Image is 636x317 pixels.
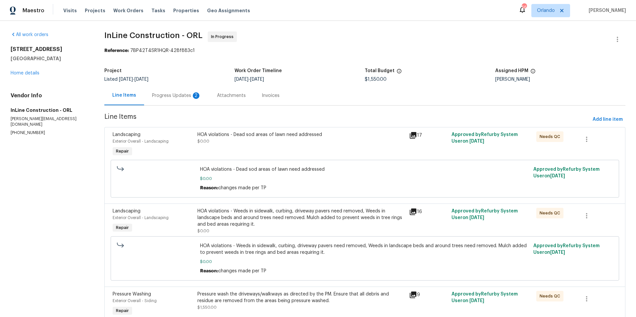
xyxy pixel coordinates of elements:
[113,7,143,14] span: Work Orders
[593,115,623,124] span: Add line item
[522,4,526,11] div: 56
[200,186,218,190] span: Reason:
[11,55,88,62] h5: [GEOGRAPHIC_DATA]
[113,139,169,143] span: Exterior Overall - Landscaping
[11,130,88,136] p: [PHONE_NUMBER]
[197,229,209,233] span: $0.00
[235,77,264,82] span: -
[451,209,518,220] span: Approved by Refurby System User on
[590,113,625,126] button: Add line item
[200,243,529,256] span: HOA violations - Weeds in sidewalk, curbing, driveway pavers need removed, Weeds in landscape bed...
[469,215,484,220] span: [DATE]
[23,7,44,14] span: Maestro
[104,113,590,126] span: Line Items
[200,258,529,265] span: $0.00
[197,139,209,143] span: $0.00
[217,92,246,99] div: Attachments
[11,71,39,75] a: Home details
[113,209,140,213] span: Landscaping
[537,7,555,14] span: Orlando
[113,299,157,303] span: Exterior Overall - Siding
[550,174,565,178] span: [DATE]
[250,77,264,82] span: [DATE]
[11,116,88,127] p: [PERSON_NAME][EMAIL_ADDRESS][DOMAIN_NAME]
[119,77,133,82] span: [DATE]
[197,131,405,138] div: HOA violations - Dead sod areas of lawn need addressed
[113,216,169,220] span: Exterior Overall - Landscaping
[365,68,395,73] h5: Total Budget
[540,293,563,299] span: Needs QC
[11,32,48,37] a: All work orders
[365,77,387,82] span: $1,550.00
[173,7,199,14] span: Properties
[397,68,402,77] span: The total cost of line items that have been proposed by Opendoor. This sum includes line items th...
[197,291,405,304] div: Pressure wash the driveways/walkways as directed by the PM. Ensure that all debris and residue ar...
[113,307,132,314] span: Repair
[262,92,280,99] div: Invoices
[104,48,129,53] b: Reference:
[11,92,88,99] h4: Vendor Info
[469,139,484,144] span: [DATE]
[113,224,132,231] span: Repair
[104,31,202,39] span: InLine Construction - ORL
[112,92,136,99] div: Line Items
[85,7,105,14] span: Projects
[533,167,600,178] span: Approved by Refurby System User on
[533,244,600,255] span: Approved by Refurby System User on
[235,68,282,73] h5: Work Order Timeline
[495,68,528,73] h5: Assigned HPM
[409,291,448,299] div: 9
[119,77,148,82] span: -
[113,148,132,155] span: Repair
[586,7,626,14] span: [PERSON_NAME]
[197,305,217,309] span: $1,550.00
[495,77,625,82] div: [PERSON_NAME]
[451,292,518,303] span: Approved by Refurby System User on
[104,47,625,54] div: 7BP42T4SR1HQR-428f883c1
[11,46,88,53] h2: [STREET_ADDRESS]
[200,166,529,173] span: HOA violations - Dead sod areas of lawn need addressed
[211,33,236,40] span: In Progress
[530,68,536,77] span: The hpm assigned to this work order.
[63,7,77,14] span: Visits
[540,210,563,216] span: Needs QC
[550,250,565,255] span: [DATE]
[104,68,122,73] h5: Project
[113,132,140,137] span: Landscaping
[409,208,448,216] div: 16
[193,92,199,99] div: 2
[218,186,266,190] span: changes made per TP
[235,77,248,82] span: [DATE]
[200,269,218,273] span: Reason:
[200,175,529,182] span: $0.00
[218,269,266,273] span: changes made per TP
[134,77,148,82] span: [DATE]
[409,131,448,139] div: 17
[540,133,563,140] span: Needs QC
[197,208,405,228] div: HOA violations - Weeds in sidewalk, curbing, driveway pavers need removed, Weeds in landscape bed...
[104,77,148,82] span: Listed
[152,92,201,99] div: Progress Updates
[207,7,250,14] span: Geo Assignments
[451,132,518,144] span: Approved by Refurby System User on
[151,8,165,13] span: Tasks
[11,107,88,113] h5: InLine Construction - ORL
[469,298,484,303] span: [DATE]
[113,292,151,296] span: Pressure Washing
